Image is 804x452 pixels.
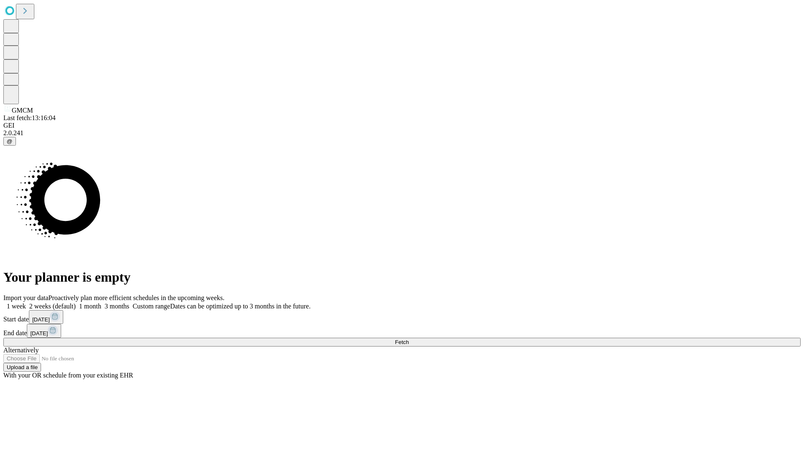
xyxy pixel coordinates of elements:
[3,270,801,285] h1: Your planner is empty
[3,347,39,354] span: Alternatively
[133,303,170,310] span: Custom range
[30,330,48,336] span: [DATE]
[3,324,801,338] div: End date
[170,303,310,310] span: Dates can be optimized up to 3 months in the future.
[79,303,101,310] span: 1 month
[3,122,801,129] div: GEI
[7,138,13,144] span: @
[49,294,224,301] span: Proactively plan more efficient schedules in the upcoming weeks.
[3,363,41,372] button: Upload a file
[3,137,16,146] button: @
[29,303,76,310] span: 2 weeks (default)
[29,310,63,324] button: [DATE]
[27,324,61,338] button: [DATE]
[12,107,33,114] span: GMCM
[3,338,801,347] button: Fetch
[105,303,129,310] span: 3 months
[3,114,56,121] span: Last fetch: 13:16:04
[32,316,50,323] span: [DATE]
[3,310,801,324] div: Start date
[7,303,26,310] span: 1 week
[3,129,801,137] div: 2.0.241
[395,339,409,345] span: Fetch
[3,372,133,379] span: With your OR schedule from your existing EHR
[3,294,49,301] span: Import your data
